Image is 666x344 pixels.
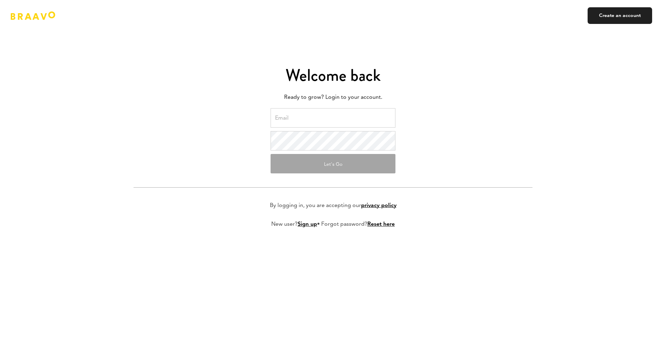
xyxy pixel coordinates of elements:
span: Welcome back [285,63,381,87]
span: Support [15,5,40,11]
p: New user? • Forgot password? [271,220,395,229]
input: Email [271,108,395,128]
p: Ready to grow? Login to your account. [134,92,532,103]
a: privacy policy [361,203,396,208]
button: Let's Go [271,154,395,173]
a: Reset here [367,222,395,227]
p: By logging in, you are accepting our [270,201,396,210]
a: Create an account [588,7,652,24]
a: Sign up [298,222,317,227]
